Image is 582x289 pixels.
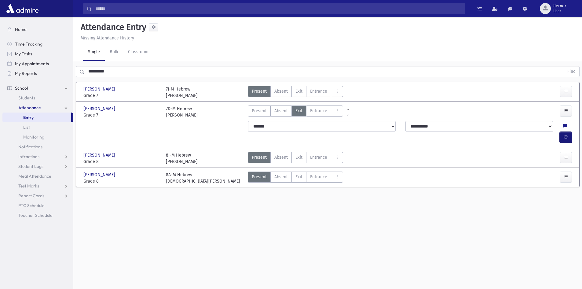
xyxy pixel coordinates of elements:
[23,134,44,140] span: Monitoring
[310,174,327,180] span: Entrance
[2,171,73,181] a: Meal Attendance
[2,191,73,201] a: Report Cards
[83,44,105,61] a: Single
[83,152,116,158] span: [PERSON_NAME]
[248,86,343,99] div: AttTypes
[83,158,160,165] span: Grade 8
[15,61,49,66] span: My Appointments
[248,106,343,118] div: AttTypes
[15,51,32,57] span: My Tasks
[83,172,116,178] span: [PERSON_NAME]
[248,172,343,184] div: AttTypes
[553,9,566,13] span: User
[295,108,302,114] span: Exit
[2,39,73,49] a: Time Tracking
[2,103,73,113] a: Attendance
[274,88,288,94] span: Absent
[18,213,53,218] span: Teacher Schedule
[15,85,28,91] span: School
[252,88,267,94] span: Present
[2,69,73,78] a: My Reports
[310,108,327,114] span: Entrance
[123,44,153,61] a: Classroom
[18,193,44,198] span: Report Cards
[2,132,73,142] a: Monitoring
[18,95,35,101] span: Students
[18,173,51,179] span: Meal Attendance
[18,105,41,110] span: Attendance
[2,113,71,122] a: Entry
[5,2,40,15] img: AdmirePro
[166,172,240,184] div: 8A-M Hebrew [DEMOGRAPHIC_DATA][PERSON_NAME]
[83,92,160,99] span: Grade 7
[2,83,73,93] a: School
[2,24,73,34] a: Home
[2,122,73,132] a: List
[18,183,39,189] span: Test Marks
[295,154,302,161] span: Exit
[252,174,267,180] span: Present
[78,35,134,41] a: Missing Attendance History
[78,22,146,32] h5: Attendance Entry
[252,108,267,114] span: Present
[2,201,73,210] a: PTC Schedule
[83,106,116,112] span: [PERSON_NAME]
[23,124,30,130] span: List
[166,106,198,118] div: 7D-M Hebrew [PERSON_NAME]
[15,27,27,32] span: Home
[2,49,73,59] a: My Tasks
[248,152,343,165] div: AttTypes
[18,203,45,208] span: PTC Schedule
[2,181,73,191] a: Test Marks
[295,88,302,94] span: Exit
[2,142,73,152] a: Notifications
[274,108,288,114] span: Absent
[15,71,37,76] span: My Reports
[166,86,198,99] div: 7J-M Hebrew [PERSON_NAME]
[83,112,160,118] span: Grade 7
[553,4,566,9] span: flerner
[310,88,327,94] span: Entrance
[2,93,73,103] a: Students
[18,144,42,150] span: Notifications
[2,152,73,161] a: Infractions
[295,174,302,180] span: Exit
[83,178,160,184] span: Grade 8
[15,41,42,47] span: Time Tracking
[274,154,288,161] span: Absent
[2,59,73,69] a: My Appointments
[92,3,465,14] input: Search
[2,210,73,220] a: Teacher Schedule
[252,154,267,161] span: Present
[564,66,579,77] button: Find
[18,164,43,169] span: Student Logs
[81,35,134,41] u: Missing Attendance History
[274,174,288,180] span: Absent
[18,154,39,159] span: Infractions
[23,115,34,120] span: Entry
[83,86,116,92] span: [PERSON_NAME]
[2,161,73,171] a: Student Logs
[166,152,198,165] div: 8J-M Hebrew [PERSON_NAME]
[105,44,123,61] a: Bulk
[310,154,327,161] span: Entrance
